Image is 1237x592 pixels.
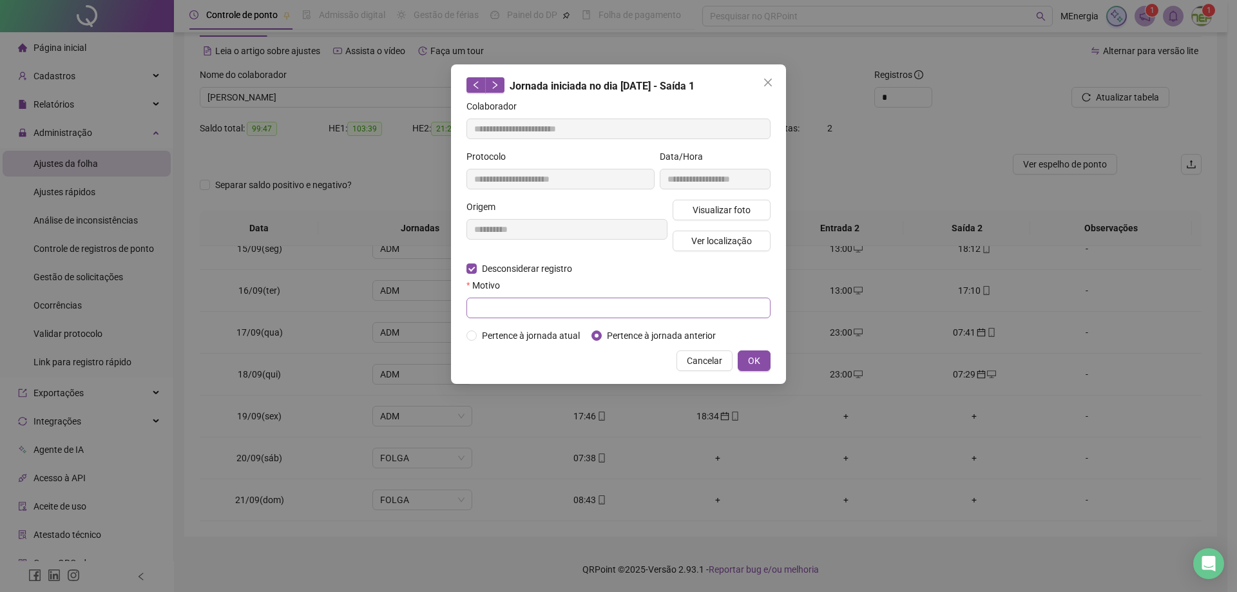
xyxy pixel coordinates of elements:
label: Colaborador [466,99,525,113]
div: Open Intercom Messenger [1193,548,1224,579]
span: Desconsiderar registro [477,262,577,276]
button: Close [758,72,778,93]
button: OK [738,350,771,371]
label: Origem [466,200,504,214]
label: Data/Hora [660,149,711,164]
span: right [490,81,499,90]
span: Ver localização [691,234,752,248]
label: Motivo [466,278,508,292]
span: Pertence à jornada anterior [602,329,721,343]
button: right [485,77,504,93]
span: close [763,77,773,88]
div: Jornada iniciada no dia [DATE] - Saída 1 [466,77,771,94]
span: Cancelar [687,354,722,368]
span: left [472,81,481,90]
button: Ver localização [673,231,771,251]
span: OK [748,354,760,368]
span: Pertence à jornada atual [477,329,585,343]
span: Visualizar foto [693,203,751,217]
button: Visualizar foto [673,200,771,220]
button: Cancelar [676,350,733,371]
label: Protocolo [466,149,514,164]
button: left [466,77,486,93]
